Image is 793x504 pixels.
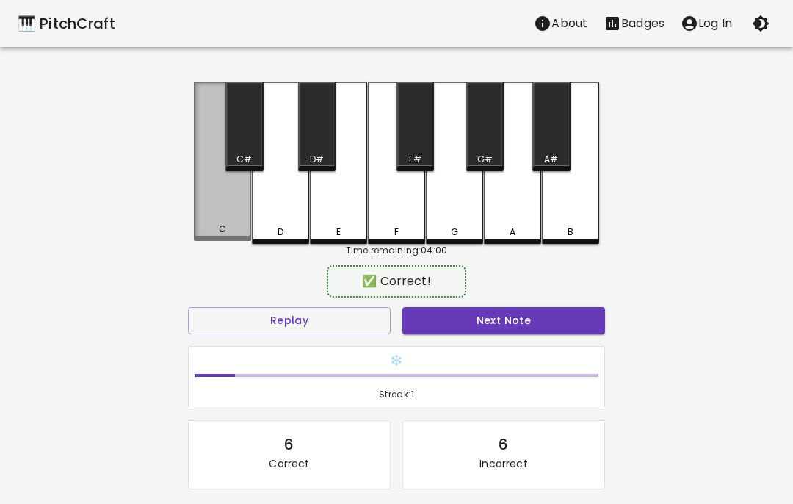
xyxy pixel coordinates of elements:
a: 🎹 PitchCraft [18,12,115,35]
div: E [336,226,341,239]
p: About [551,15,587,32]
div: C# [236,153,252,166]
button: Next Note [402,307,605,334]
p: Incorrect [479,456,527,471]
div: Time remaining: 04:00 [194,244,599,257]
p: Log In [698,15,732,32]
div: A# [544,153,558,166]
div: F# [409,153,421,166]
p: Correct [269,456,309,471]
div: F [394,226,399,239]
span: Streak: 1 [195,387,598,402]
button: Stats [595,9,673,38]
div: D# [310,153,324,166]
button: account of current user [673,9,740,38]
div: G# [477,153,493,166]
h6: ❄️ [195,353,598,369]
button: About [526,9,595,38]
div: C [219,223,226,236]
div: B [568,226,573,239]
p: Badges [621,15,665,32]
button: Replay [188,307,391,334]
div: 6 [499,433,508,456]
div: 6 [284,433,294,456]
div: A [510,226,515,239]
div: ✅ Correct! [334,273,458,290]
div: G [451,226,458,239]
div: D [278,226,283,239]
